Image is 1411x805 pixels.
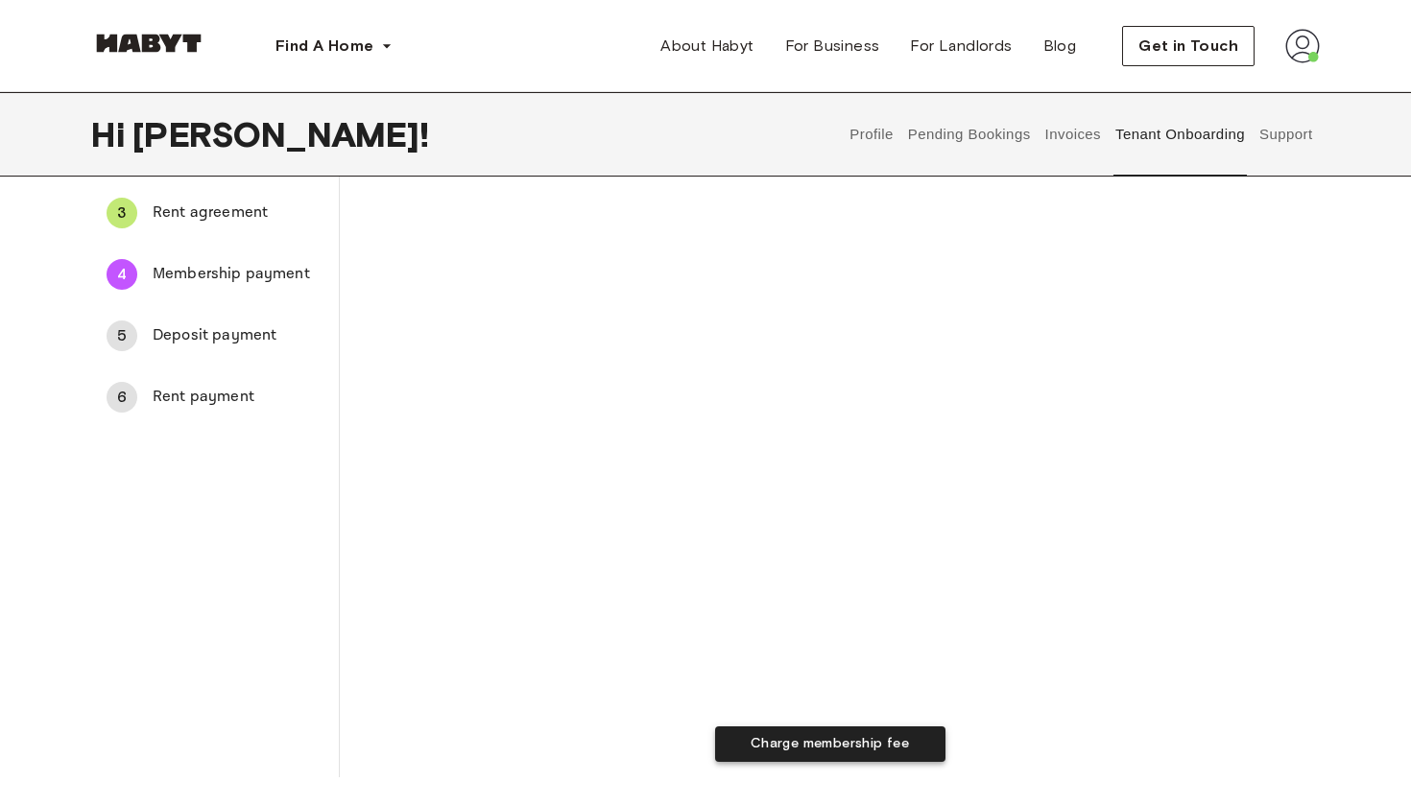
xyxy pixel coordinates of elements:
div: 4Membership payment [91,251,339,297]
a: For Landlords [895,27,1027,65]
div: user profile tabs [843,92,1320,177]
span: Blog [1043,35,1077,58]
button: Get in Touch [1122,26,1255,66]
span: Hi [91,114,132,154]
iframe: Secure payment input frame [634,58,1026,699]
button: Invoices [1042,92,1103,177]
div: 3Rent agreement [91,190,339,236]
span: Get in Touch [1138,35,1238,58]
span: Deposit payment [153,324,323,347]
button: Tenant Onboarding [1113,92,1248,177]
div: 6 [107,382,137,413]
div: 4 [107,259,137,290]
img: Habyt [91,34,206,53]
button: Charge membership fee [715,726,945,762]
button: Profile [848,92,897,177]
img: avatar [1285,29,1320,63]
button: Find A Home [260,27,408,65]
a: Blog [1028,27,1092,65]
div: 5 [107,320,137,351]
div: 3 [107,198,137,228]
a: For Business [770,27,896,65]
span: About Habyt [660,35,753,58]
div: 5Deposit payment [91,313,339,359]
a: About Habyt [645,27,769,65]
button: Support [1256,92,1315,177]
span: Rent agreement [153,201,323,225]
span: For Business [785,35,880,58]
button: Pending Bookings [905,92,1033,177]
span: Rent payment [153,386,323,409]
span: Find A Home [275,35,373,58]
span: Membership payment [153,263,323,286]
span: [PERSON_NAME] ! [132,114,429,154]
div: 6Rent payment [91,374,339,420]
span: For Landlords [910,35,1012,58]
